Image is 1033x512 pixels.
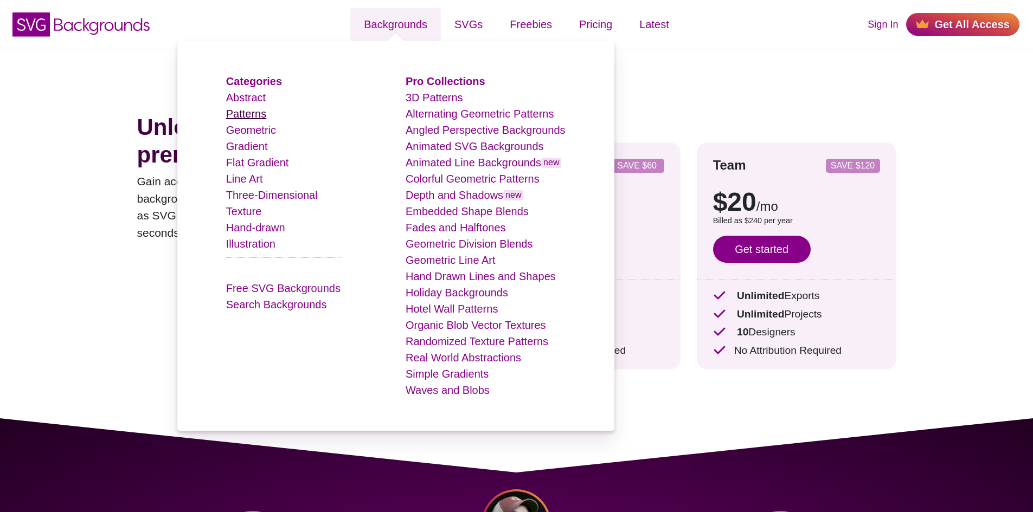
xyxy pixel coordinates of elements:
[226,75,282,87] a: Categories
[406,124,566,136] a: Angled Perspective Backgrounds
[226,157,289,168] a: Flat Gradient
[406,75,485,87] a: Pro Collections
[406,303,498,315] a: Hotel Wall Patterns
[406,319,546,331] a: Organic Blob Vector Textures
[713,158,746,172] strong: Team
[406,173,540,185] a: Colorful Geometric Patterns
[906,13,1019,36] a: Get All Access
[713,343,880,359] p: No Attribution Required
[566,8,626,41] a: Pricing
[868,17,898,32] a: Sign In
[713,307,880,322] p: Projects
[406,254,496,266] a: Geometric Line Art
[406,157,562,168] a: Animated Line Backgroundsnew
[350,8,441,41] a: Backgrounds
[737,308,784,320] strong: Unlimited
[406,140,544,152] a: Animated SVG Backgrounds
[713,215,880,227] p: Billed as $240 per year
[226,140,268,152] a: Gradient
[406,352,521,364] a: Real World Abstractions
[406,287,508,299] a: Holiday Backgrounds
[737,326,748,338] strong: 10
[406,205,529,217] a: Embedded Shape Blends
[406,92,463,103] a: 3D Patterns
[226,124,276,136] a: Geometric
[226,222,285,234] a: Hand-drawn
[503,190,523,200] span: new
[406,222,506,234] a: Fades and Halftones
[406,189,524,201] a: Depth and Shadowsnew
[137,114,448,168] h1: Unlock access to all our premium graphics
[226,282,341,294] a: Free SVG Backgrounds
[406,368,489,380] a: Simple Gradients
[226,238,275,250] a: Illustration
[226,173,263,185] a: Line Art
[737,290,784,301] strong: Unlimited
[226,299,327,310] a: Search Backgrounds
[406,238,533,250] a: Geometric Division Blends
[406,335,548,347] a: Randomized Texture Patterns
[713,236,811,263] a: Get started
[756,199,778,213] span: /mo
[541,158,561,168] span: new
[406,108,554,120] a: Alternating Geometric Patterns
[226,205,262,217] a: Texture
[226,189,318,201] a: Three-Dimensional
[137,173,448,241] p: Gain access to thousands of premium SVGs, including backgrounds, icons, doodles, and more. Everyt...
[626,8,682,41] a: Latest
[713,325,880,340] p: Designers
[830,161,876,170] p: SAVE $120
[226,92,266,103] a: Abstract
[713,288,880,304] p: Exports
[406,270,556,282] a: Hand Drawn Lines and Shapes
[406,384,490,396] a: Waves and Blobs
[713,189,880,215] p: $20
[496,8,566,41] a: Freebies
[614,161,660,170] p: SAVE $60
[441,8,496,41] a: SVGs
[226,108,266,120] a: Patterns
